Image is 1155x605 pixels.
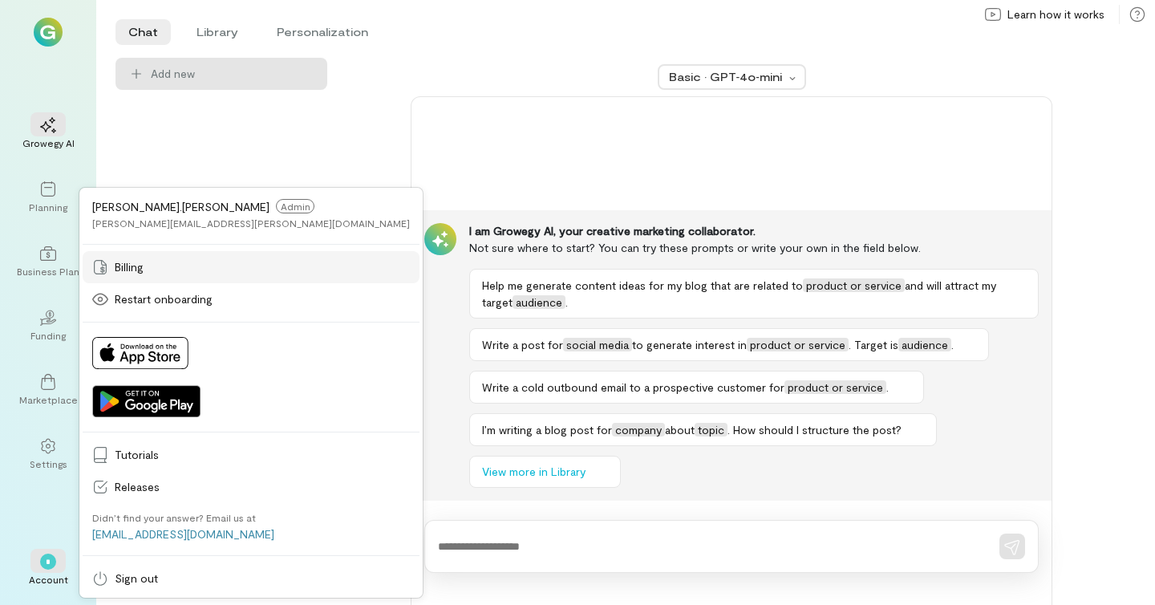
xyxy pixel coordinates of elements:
[151,66,314,82] span: Add new
[115,479,410,495] span: Releases
[612,423,665,436] span: company
[513,295,565,309] span: audience
[115,570,410,587] span: Sign out
[30,457,67,470] div: Settings
[469,371,924,404] button: Write a cold outbound email to a prospective customer forproduct or service.
[115,19,171,45] li: Chat
[727,423,902,436] span: . How should I structure the post?
[19,169,77,226] a: Planning
[632,338,747,351] span: to generate interest in
[784,380,886,394] span: product or service
[19,233,77,290] a: Business Plan
[115,259,410,275] span: Billing
[469,239,1039,256] div: Not sure where to start? You can try these prompts or write your own in the field below.
[19,425,77,483] a: Settings
[695,423,727,436] span: topic
[83,439,419,471] a: Tutorials
[482,423,612,436] span: I’m writing a blog post for
[669,69,784,85] div: Basic · GPT‑4o‑mini
[29,573,68,586] div: Account
[184,19,251,45] li: Library
[19,393,78,406] div: Marketplace
[849,338,898,351] span: . Target is
[469,456,621,488] button: View more in Library
[276,199,314,213] span: Admin
[482,338,563,351] span: Write a post for
[92,217,410,229] div: [PERSON_NAME][EMAIL_ADDRESS][PERSON_NAME][DOMAIN_NAME]
[469,328,989,361] button: Write a post forsocial mediato generate interest inproduct or service. Target isaudience.
[747,338,849,351] span: product or service
[17,265,79,278] div: Business Plan
[92,511,256,524] div: Didn’t find your answer? Email us at
[19,541,77,599] div: *Account
[469,269,1039,319] button: Help me generate content ideas for my blog that are related toproduct or serviceand will attract ...
[92,200,269,213] span: [PERSON_NAME].[PERSON_NAME]
[665,423,695,436] span: about
[92,527,274,541] a: [EMAIL_ADDRESS][DOMAIN_NAME]
[482,380,784,394] span: Write a cold outbound email to a prospective customer for
[898,338,951,351] span: audience
[803,278,905,292] span: product or service
[83,251,419,283] a: Billing
[83,562,419,595] a: Sign out
[1007,6,1104,22] span: Learn how it works
[563,338,632,351] span: social media
[92,337,188,369] img: Download on App Store
[469,223,1039,239] div: I am Growegy AI, your creative marketing collaborator.
[565,295,568,309] span: .
[482,464,586,480] span: View more in Library
[951,338,954,351] span: .
[482,278,803,292] span: Help me generate content ideas for my blog that are related to
[115,291,410,307] span: Restart onboarding
[83,471,419,503] a: Releases
[30,329,66,342] div: Funding
[19,104,77,162] a: Growegy AI
[19,297,77,355] a: Funding
[92,385,201,417] img: Get it on Google Play
[19,361,77,419] a: Marketplace
[469,413,937,446] button: I’m writing a blog post forcompanyabouttopic. How should I structure the post?
[264,19,381,45] li: Personalization
[83,283,419,315] a: Restart onboarding
[22,136,75,149] div: Growegy AI
[886,380,889,394] span: .
[29,201,67,213] div: Planning
[115,447,410,463] span: Tutorials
